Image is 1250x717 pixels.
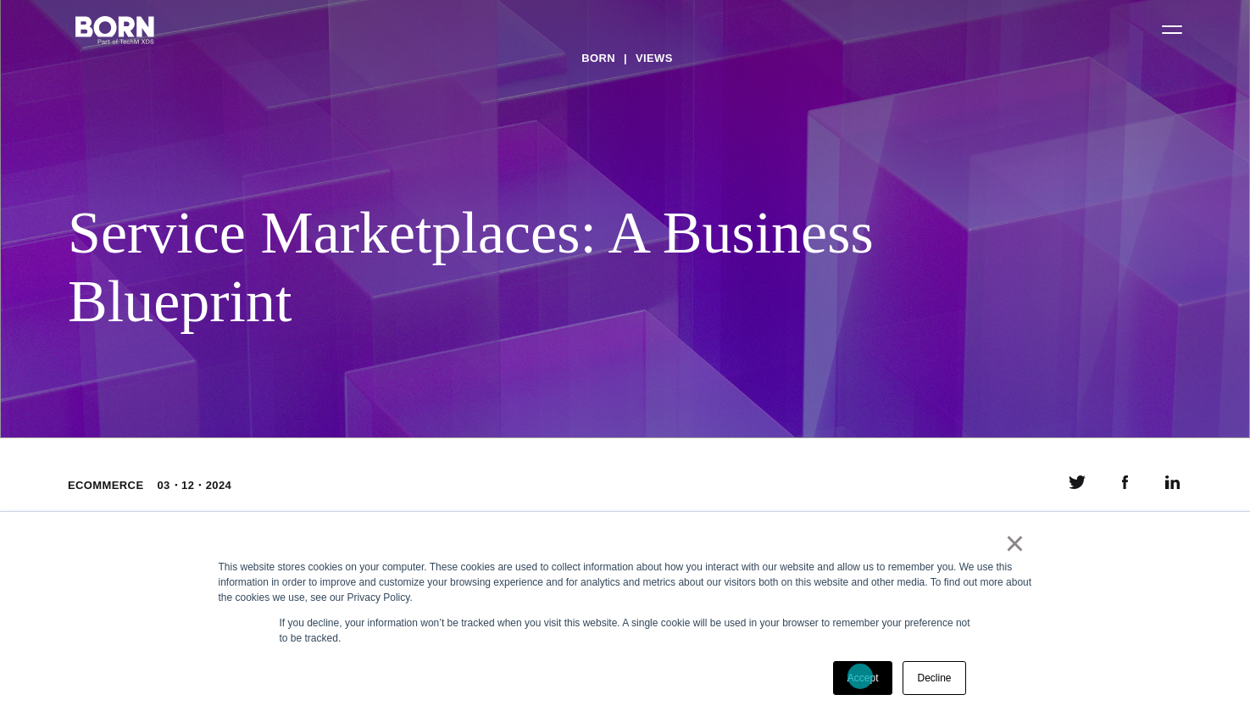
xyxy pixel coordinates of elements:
[68,479,143,492] a: eCommerce
[1152,11,1192,47] button: Open
[219,559,1032,605] div: This website stores cookies on your computer. These cookies are used to collect information about...
[636,46,673,71] a: Views
[833,661,893,695] a: Accept
[68,198,1034,336] div: Service Marketplaces: A Business Blueprint
[1005,536,1025,551] a: ×
[280,615,971,646] p: If you decline, your information won’t be tracked when you visit this website. A single cookie wi...
[581,46,615,71] a: BORN
[903,661,965,695] a: Decline
[157,477,231,494] time: 03・12・2024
